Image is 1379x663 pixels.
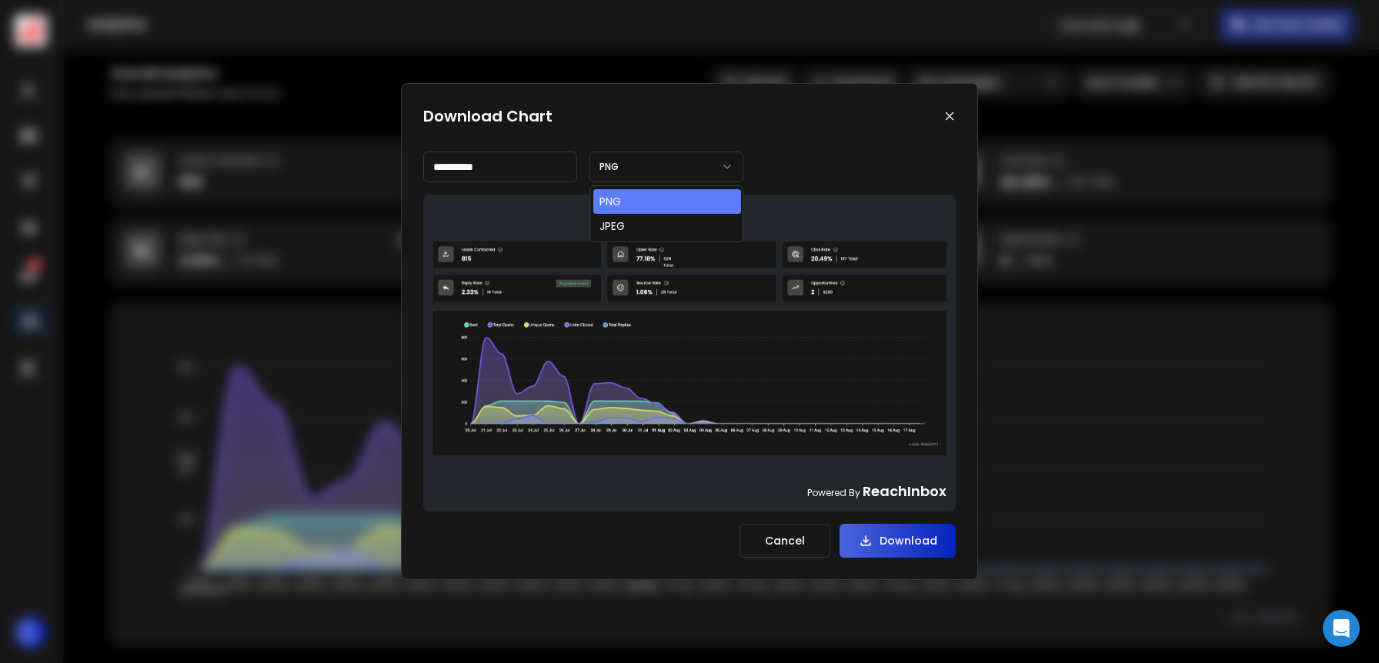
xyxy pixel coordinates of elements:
[765,533,805,548] p: Cancel
[599,218,625,234] div: JPEG
[880,533,937,548] p: Download
[599,194,621,209] div: PNG
[1323,610,1360,647] div: Open Intercom Messenger
[432,241,947,456] img: 9hCxrAAAAABklEQVQDAOgaJVlOXB2oAAAAAElFTkSuQmCC
[589,152,743,182] button: PNG
[423,105,553,127] h1: Download Chart
[863,481,947,501] span: ReachInbox
[807,481,947,502] p: Powered By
